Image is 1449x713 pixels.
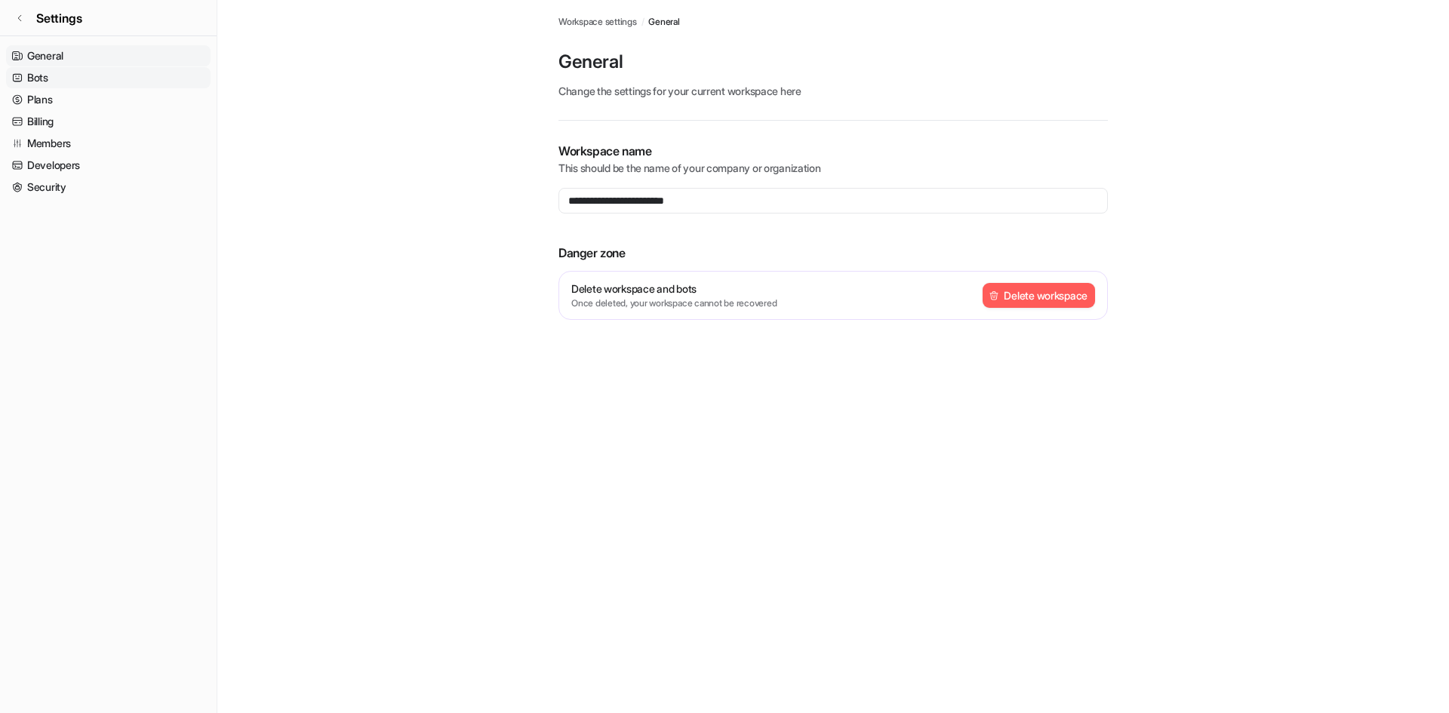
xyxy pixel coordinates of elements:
[571,297,777,310] p: Once deleted, your workspace cannot be recovered
[641,15,645,29] span: /
[6,89,211,110] a: Plans
[6,67,211,88] a: Bots
[6,111,211,132] a: Billing
[558,142,1108,160] p: Workspace name
[558,244,1108,262] p: Danger zone
[983,283,1095,308] button: Delete workspace
[648,15,679,29] a: General
[6,45,211,66] a: General
[558,83,1108,99] p: Change the settings for your current workspace here
[6,155,211,176] a: Developers
[558,50,1108,74] p: General
[558,160,1108,176] p: This should be the name of your company or organization
[571,281,777,297] p: Delete workspace and bots
[6,177,211,198] a: Security
[558,15,637,29] a: Workspace settings
[6,133,211,154] a: Members
[36,9,82,27] span: Settings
